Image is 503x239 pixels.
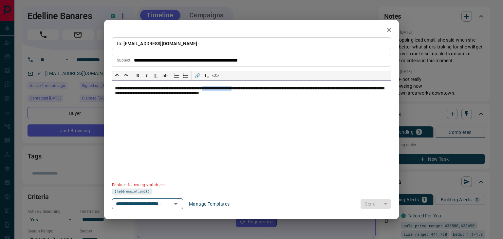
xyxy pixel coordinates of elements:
button: Numbered list [172,71,181,80]
span: 𝐔 [154,73,158,78]
p: Replace following variables: [112,180,386,189]
span: [EMAIL_ADDRESS][DOMAIN_NAME] [123,41,197,46]
p: Subject: [117,57,131,63]
button: 𝐁 [133,71,142,80]
button: 𝑰 [142,71,151,80]
button: ↷ [121,71,131,80]
span: {!address_of_unit} [114,189,150,194]
button: Manage Templates [185,199,233,209]
div: split button [361,199,391,209]
button: 🔗 [193,71,202,80]
button: 𝐔 [151,71,160,80]
button: ↶ [112,71,121,80]
p: To: [112,37,391,50]
button: T̲ₓ [202,71,211,80]
s: ab [162,73,168,78]
button: ab [160,71,170,80]
button: Bullet list [181,71,190,80]
button: Open [171,199,180,209]
button: </> [211,71,220,80]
